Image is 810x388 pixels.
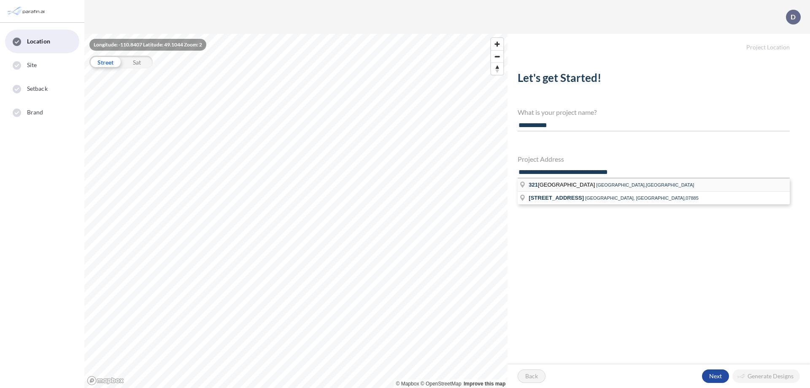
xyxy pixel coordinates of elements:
span: Site [27,61,37,69]
span: Location [27,37,50,46]
span: Reset bearing to north [491,63,503,75]
a: Mapbox homepage [87,376,124,385]
h2: Let's get Started! [518,71,790,88]
button: Next [702,369,729,383]
h5: Project Location [508,34,810,51]
button: Zoom in [491,38,503,50]
span: Zoom out [491,51,503,62]
p: D [791,13,796,21]
span: [STREET_ADDRESS] [529,195,584,201]
span: [GEOGRAPHIC_DATA] [529,182,596,188]
span: [GEOGRAPHIC_DATA],[GEOGRAPHIC_DATA] [596,182,694,187]
button: Zoom out [491,50,503,62]
div: Longitude: -110.8407 Latitude: 49.1044 Zoom: 2 [89,39,206,51]
p: Next [709,372,722,380]
a: OpenStreetMap [421,381,462,387]
h4: What is your project name? [518,108,790,116]
span: Setback [27,84,48,93]
img: Parafin [6,3,47,19]
div: Street [89,56,121,68]
a: Mapbox [396,381,419,387]
a: Improve this map [464,381,505,387]
span: 321 [529,182,538,188]
div: Sat [121,56,153,68]
span: [GEOGRAPHIC_DATA], [GEOGRAPHIC_DATA],07885 [585,195,699,201]
span: Brand [27,108,43,117]
button: Reset bearing to north [491,62,503,75]
h4: Project Address [518,155,790,163]
canvas: Map [84,34,508,388]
